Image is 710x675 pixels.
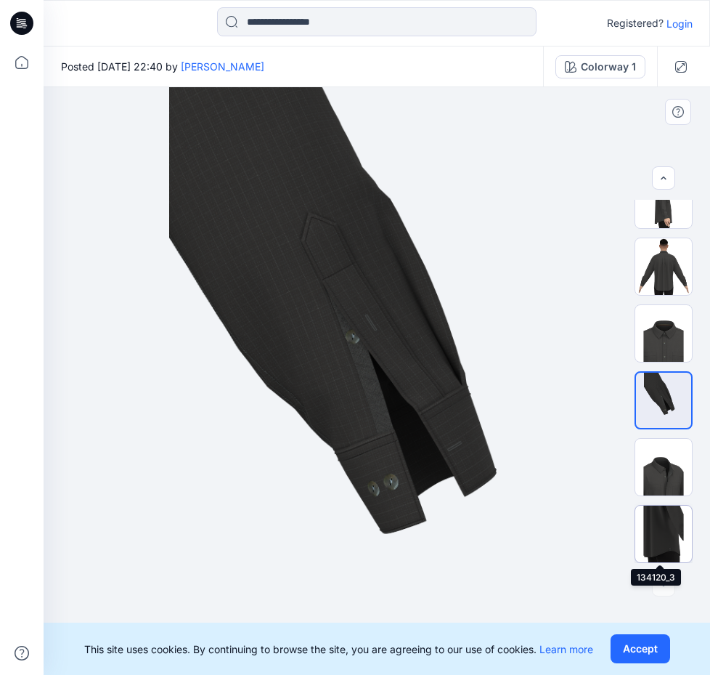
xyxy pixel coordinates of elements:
button: Colorway 1 [555,55,645,78]
p: Login [666,16,693,31]
div: Colorway 1 [581,59,636,75]
span: Posted [DATE] 22:40 by [61,59,264,74]
a: [PERSON_NAME] [181,60,264,73]
img: 134120_3 [635,506,692,562]
p: Registered? [607,15,664,32]
img: 134120_1 - Copy [635,171,692,228]
img: 134120_2 - Copy [635,238,692,295]
a: Learn more [539,643,593,655]
p: This site uses cookies. By continuing to browse the site, you are agreeing to our use of cookies. [84,642,593,657]
img: 134120 [635,305,692,362]
img: 134120-TRIM_1 [635,439,692,496]
img: 134120-TRIM [636,373,691,428]
button: Accept [611,634,670,663]
img: eyJhbGciOiJIUzI1NiIsImtpZCI6IjAiLCJzbHQiOiJzZXMiLCJ0eXAiOiJKV1QifQ.eyJkYXRhIjp7InR5cGUiOiJzdG9yYW... [169,87,584,675]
